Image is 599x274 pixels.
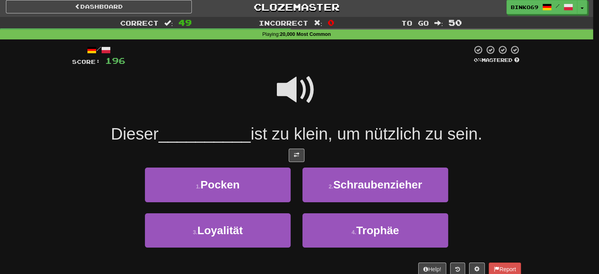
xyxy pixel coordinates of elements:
small: 4 . [352,229,356,235]
button: Toggle translation (alt+t) [289,149,304,162]
span: 196 [105,56,125,65]
strong: 20,000 Most Common [280,32,331,37]
span: : [314,20,323,26]
span: 0 % [474,57,482,63]
div: / [72,45,125,55]
span: binko69 [511,4,538,11]
button: 1.Pocken [145,168,291,202]
div: Mastered [472,57,521,64]
span: 49 [178,18,192,27]
small: 3 . [193,229,198,235]
span: Loyalität [197,224,243,237]
span: 50 [449,18,462,27]
span: : [434,20,443,26]
span: Correct [120,19,159,27]
span: Trophäe [356,224,399,237]
span: __________ [159,125,251,143]
span: Incorrect [259,19,308,27]
span: To go [401,19,429,27]
button: 3.Loyalität [145,213,291,248]
button: 2.Schraubenzieher [302,168,448,202]
small: 2 . [328,183,333,190]
small: 1 . [196,183,200,190]
span: Schraubenzieher [333,179,422,191]
button: 4.Trophäe [302,213,448,248]
span: ist zu klein, um nützlich zu sein. [250,125,482,143]
span: Dieser [111,125,158,143]
span: Score: [72,58,100,65]
span: / [556,3,560,9]
span: 0 [328,18,334,27]
span: : [164,20,173,26]
span: Pocken [200,179,240,191]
